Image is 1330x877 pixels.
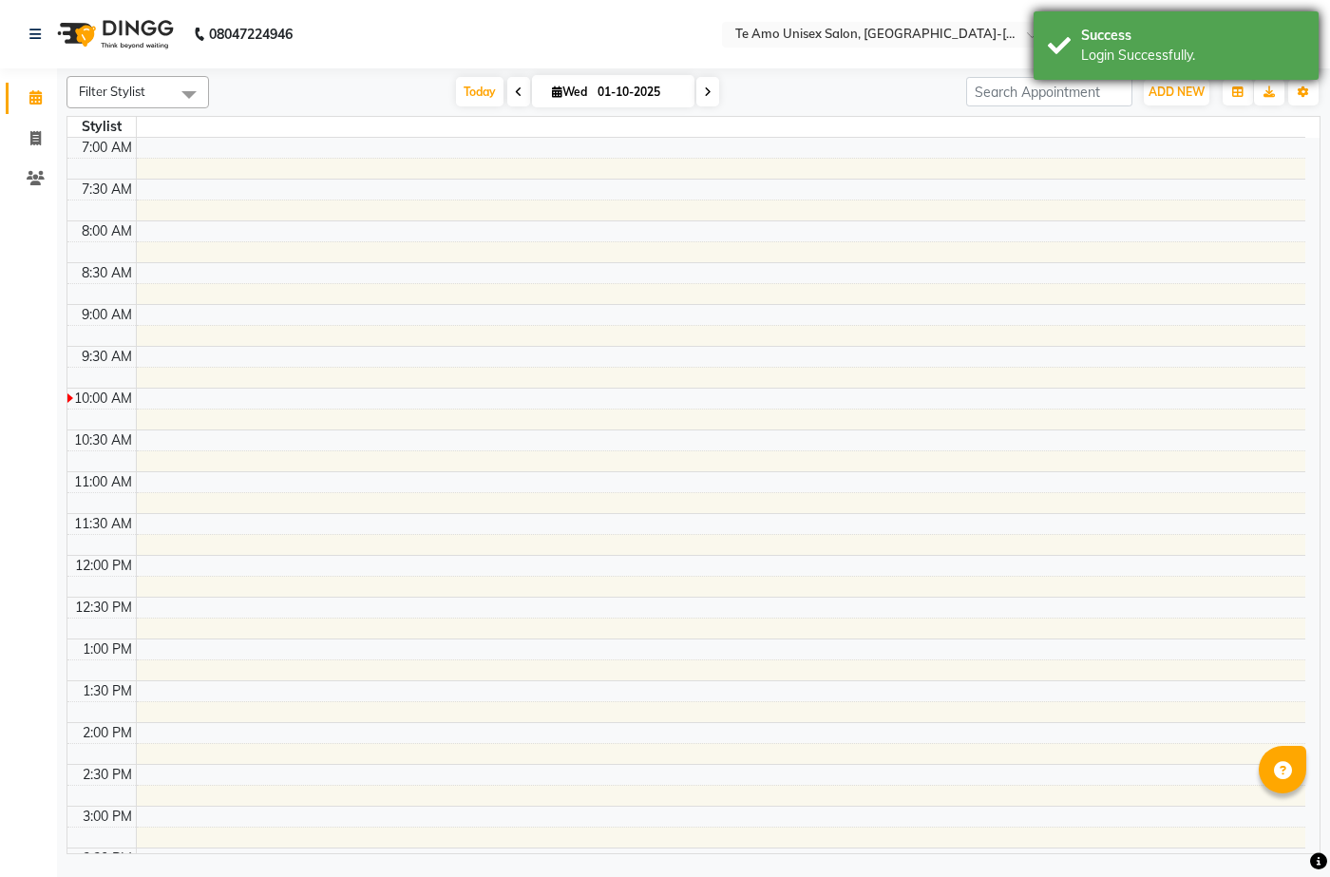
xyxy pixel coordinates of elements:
[78,138,136,158] div: 7:00 AM
[79,84,145,99] span: Filter Stylist
[70,472,136,492] div: 11:00 AM
[71,598,136,618] div: 12:30 PM
[547,85,592,99] span: Wed
[78,263,136,283] div: 8:30 AM
[78,305,136,325] div: 9:00 AM
[456,77,503,106] span: Today
[67,117,136,137] div: Stylist
[1149,85,1205,99] span: ADD NEW
[70,389,136,409] div: 10:00 AM
[70,514,136,534] div: 11:30 AM
[966,77,1132,106] input: Search Appointment
[78,221,136,241] div: 8:00 AM
[1144,79,1209,105] button: ADD NEW
[70,430,136,450] div: 10:30 AM
[79,765,136,785] div: 2:30 PM
[78,347,136,367] div: 9:30 AM
[79,681,136,701] div: 1:30 PM
[79,723,136,743] div: 2:00 PM
[1081,46,1304,66] div: Login Successfully.
[1081,26,1304,46] div: Success
[209,8,293,61] b: 08047224946
[78,180,136,200] div: 7:30 AM
[592,78,687,106] input: 2025-10-01
[79,807,136,827] div: 3:00 PM
[71,556,136,576] div: 12:00 PM
[79,848,136,868] div: 3:30 PM
[48,8,179,61] img: logo
[79,639,136,659] div: 1:00 PM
